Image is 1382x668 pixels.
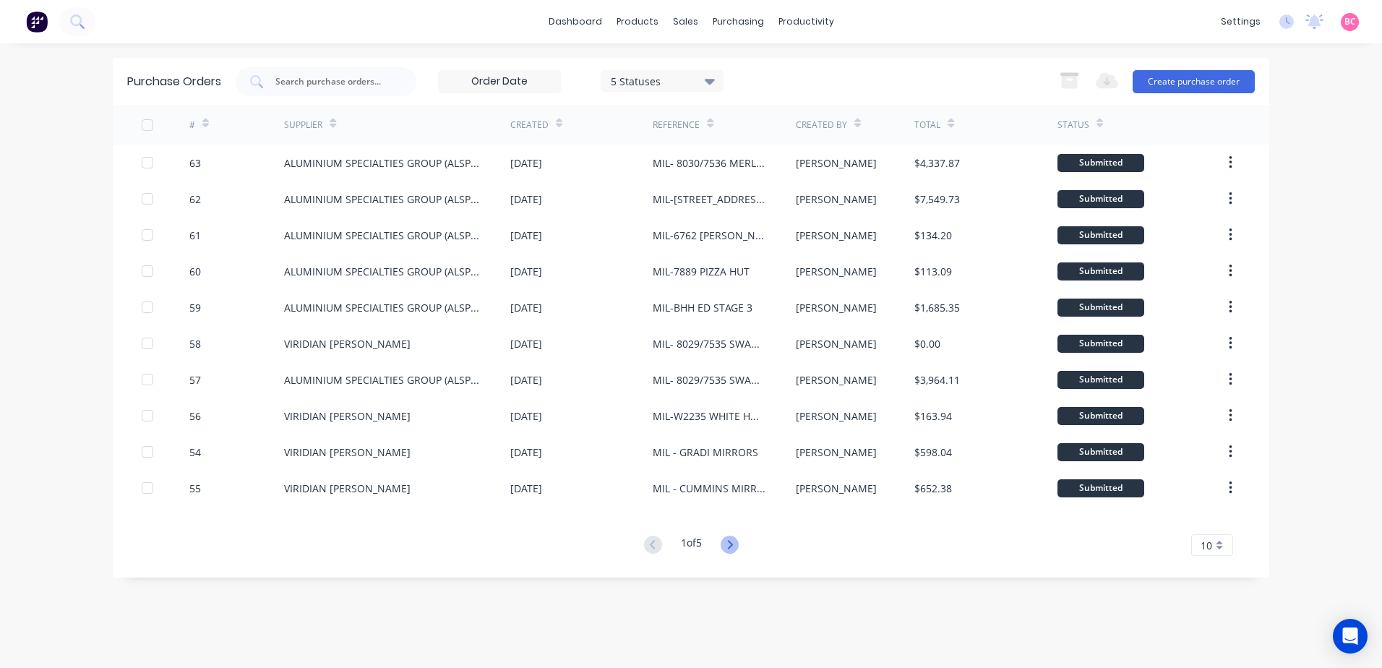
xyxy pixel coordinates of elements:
[1057,299,1144,317] div: Submitted
[914,264,952,279] div: $113.09
[653,119,700,132] div: Reference
[666,11,705,33] div: sales
[284,119,322,132] div: Supplier
[284,300,481,315] div: ALUMINIUM SPECIALTIES GROUP (ALSPEC)
[189,155,201,171] div: 63
[1344,15,1356,28] span: BC
[189,481,201,496] div: 55
[510,408,542,424] div: [DATE]
[796,300,877,315] div: [PERSON_NAME]
[771,11,841,33] div: productivity
[284,445,411,460] div: VIRIDIAN [PERSON_NAME]
[189,445,201,460] div: 54
[284,336,411,351] div: VIRIDIAN [PERSON_NAME]
[914,336,940,351] div: $0.00
[1057,190,1144,208] div: Submitted
[189,119,195,132] div: #
[189,192,201,207] div: 62
[796,192,877,207] div: [PERSON_NAME]
[284,155,481,171] div: ALUMINIUM SPECIALTIES GROUP (ALSPEC)
[510,264,542,279] div: [DATE]
[653,228,766,243] div: MIL-6762 [PERSON_NAME]
[189,228,201,243] div: 61
[914,155,960,171] div: $4,337.87
[653,445,758,460] div: MIL - GRADI MIRRORS
[914,481,952,496] div: $652.38
[541,11,609,33] a: dashboard
[189,372,201,387] div: 57
[653,264,750,279] div: MIL-7889 PIZZA HUT
[1057,262,1144,281] div: Submitted
[705,11,771,33] div: purchasing
[510,119,549,132] div: Created
[653,336,766,351] div: MIL- 8029/7535 SWANBUILD MERLONG SET B
[796,372,877,387] div: [PERSON_NAME]
[1057,335,1144,353] div: Submitted
[1057,154,1144,172] div: Submitted
[796,336,877,351] div: [PERSON_NAME]
[1057,443,1144,461] div: Submitted
[796,119,847,132] div: Created By
[510,336,542,351] div: [DATE]
[284,372,481,387] div: ALUMINIUM SPECIALTIES GROUP (ALSPEC)
[653,481,766,496] div: MIL - CUMMINS MIRRORS
[510,155,542,171] div: [DATE]
[510,228,542,243] div: [DATE]
[914,445,952,460] div: $598.04
[796,408,877,424] div: [PERSON_NAME]
[439,71,560,93] input: Order Date
[653,372,766,387] div: MIL- 8029/7535 SWANBUILD MERLONG SET B
[914,300,960,315] div: $1,685.35
[284,192,481,207] div: ALUMINIUM SPECIALTIES GROUP (ALSPEC)
[274,74,394,89] input: Search purchase orders...
[189,408,201,424] div: 56
[284,408,411,424] div: VIRIDIAN [PERSON_NAME]
[284,264,481,279] div: ALUMINIUM SPECIALTIES GROUP (ALSPEC)
[510,481,542,496] div: [DATE]
[914,372,960,387] div: $3,964.11
[189,300,201,315] div: 59
[189,264,201,279] div: 60
[127,73,221,90] div: Purchase Orders
[189,336,201,351] div: 58
[284,228,481,243] div: ALUMINIUM SPECIALTIES GROUP (ALSPEC)
[1057,479,1144,497] div: Submitted
[611,73,714,88] div: 5 Statuses
[284,481,411,496] div: VIRIDIAN [PERSON_NAME]
[653,300,752,315] div: MIL-BHH ED STAGE 3
[796,264,877,279] div: [PERSON_NAME]
[1333,619,1368,654] div: Open Intercom Messenger
[1057,371,1144,389] div: Submitted
[609,11,666,33] div: products
[914,192,960,207] div: $7,549.73
[914,119,940,132] div: Total
[510,372,542,387] div: [DATE]
[1201,538,1212,553] span: 10
[653,192,766,207] div: MIL-[STREET_ADDRESS][PERSON_NAME] PROJECT
[914,228,952,243] div: $134.20
[681,535,702,556] div: 1 of 5
[1057,119,1089,132] div: Status
[1133,70,1255,93] button: Create purchase order
[914,408,952,424] div: $163.94
[796,445,877,460] div: [PERSON_NAME]
[796,228,877,243] div: [PERSON_NAME]
[510,445,542,460] div: [DATE]
[653,155,766,171] div: MIL- 8030/7536 MERLONG SET C
[1057,407,1144,425] div: Submitted
[796,481,877,496] div: [PERSON_NAME]
[1214,11,1268,33] div: settings
[796,155,877,171] div: [PERSON_NAME]
[510,300,542,315] div: [DATE]
[26,11,48,33] img: Factory
[653,408,766,424] div: MIL-W2235 WHITE HOUSES [GEOGRAPHIC_DATA]
[1057,226,1144,244] div: Submitted
[510,192,542,207] div: [DATE]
